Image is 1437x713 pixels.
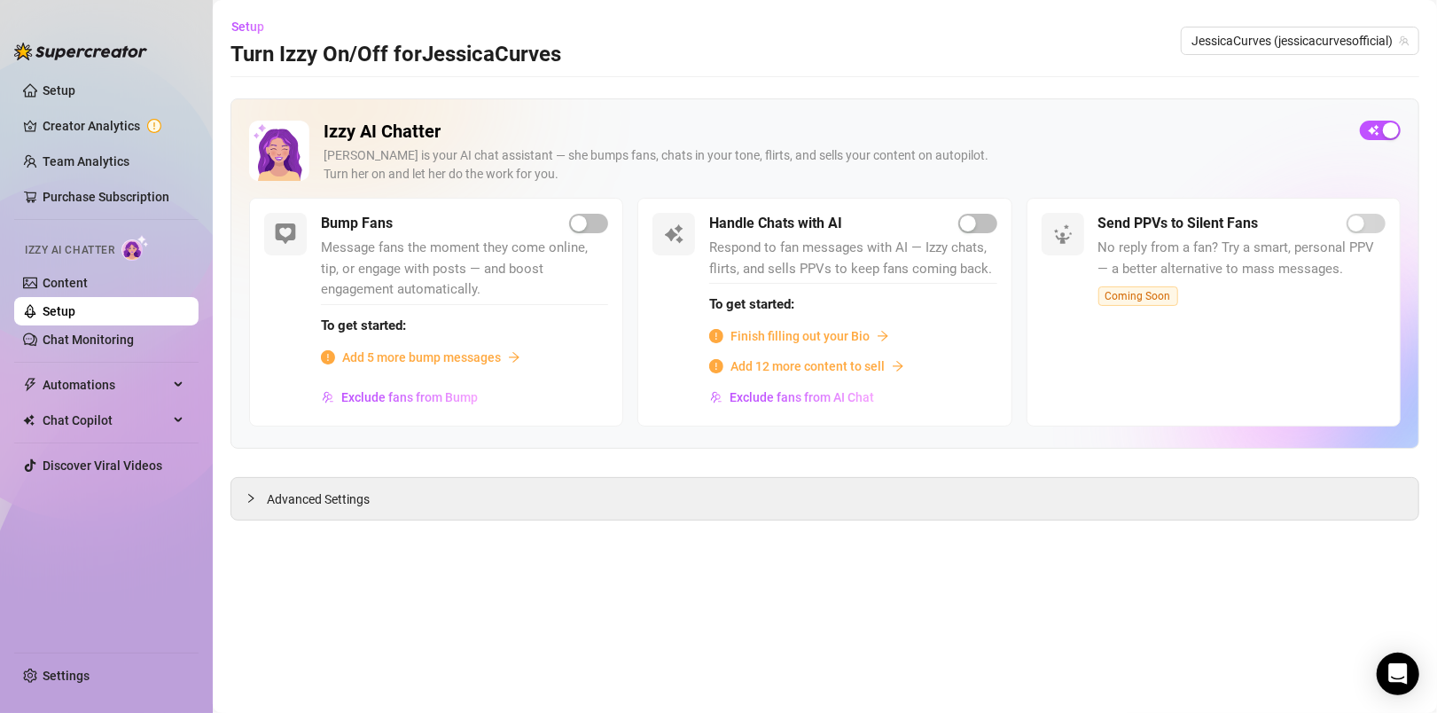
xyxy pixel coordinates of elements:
h5: Bump Fans [321,213,393,234]
span: Coming Soon [1098,286,1178,306]
a: Creator Analytics exclamation-circle [43,112,184,140]
button: Exclude fans from AI Chat [709,383,875,411]
span: info-circle [709,329,723,343]
span: Setup [231,20,264,34]
button: Exclude fans from Bump [321,383,479,411]
div: [PERSON_NAME] is your AI chat assistant — she bumps fans, chats in your tone, flirts, and sells y... [324,146,1346,184]
span: arrow-right [892,360,904,372]
span: Finish filling out your Bio [730,326,870,346]
span: Chat Copilot [43,406,168,435]
span: info-circle [321,350,335,364]
button: Setup [230,12,278,41]
div: collapsed [246,489,267,508]
h2: Izzy AI Chatter [324,121,1346,143]
img: Chat Copilot [23,414,35,427]
img: svg%3e [275,223,296,245]
img: svg%3e [710,391,722,404]
span: No reply from a fan? Try a smart, personal PPV — a better alternative to mass messages. [1098,238,1386,279]
span: collapsed [246,493,256,504]
a: Discover Viral Videos [43,458,162,473]
h5: Handle Chats with AI [709,213,842,234]
strong: To get started: [709,296,794,312]
h5: Send PPVs to Silent Fans [1098,213,1259,234]
img: Izzy AI Chatter [249,121,309,181]
span: team [1399,35,1410,46]
span: Izzy AI Chatter [25,242,114,259]
span: JessicaCurves (jessicacurvesofficial) [1191,27,1409,54]
a: Purchase Subscription [43,190,169,204]
span: Advanced Settings [267,490,370,509]
span: Exclude fans from Bump [341,390,478,404]
img: logo-BBDzfeDw.svg [14,43,147,60]
a: Setup [43,304,75,318]
img: AI Chatter [121,235,149,261]
span: Add 12 more content to sell [730,356,885,376]
h3: Turn Izzy On/Off for JessicaCurves [230,41,561,69]
span: Respond to fan messages with AI — Izzy chats, flirts, and sells PPVs to keep fans coming back. [709,238,996,279]
strong: To get started: [321,317,406,333]
a: Team Analytics [43,154,129,168]
span: arrow-right [877,330,889,342]
img: svg%3e [322,391,334,404]
span: Add 5 more bump messages [342,348,501,367]
span: arrow-right [508,351,520,364]
a: Setup [43,83,75,98]
span: Message fans the moment they come online, tip, or engage with posts — and boost engagement automa... [321,238,608,301]
span: Automations [43,371,168,399]
img: svg%3e [1052,223,1074,245]
span: thunderbolt [23,378,37,392]
img: svg%3e [663,223,684,245]
span: Exclude fans from AI Chat [730,390,874,404]
a: Settings [43,669,90,683]
a: Content [43,276,88,290]
a: Chat Monitoring [43,333,134,347]
div: Open Intercom Messenger [1377,653,1419,695]
span: info-circle [709,359,723,373]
